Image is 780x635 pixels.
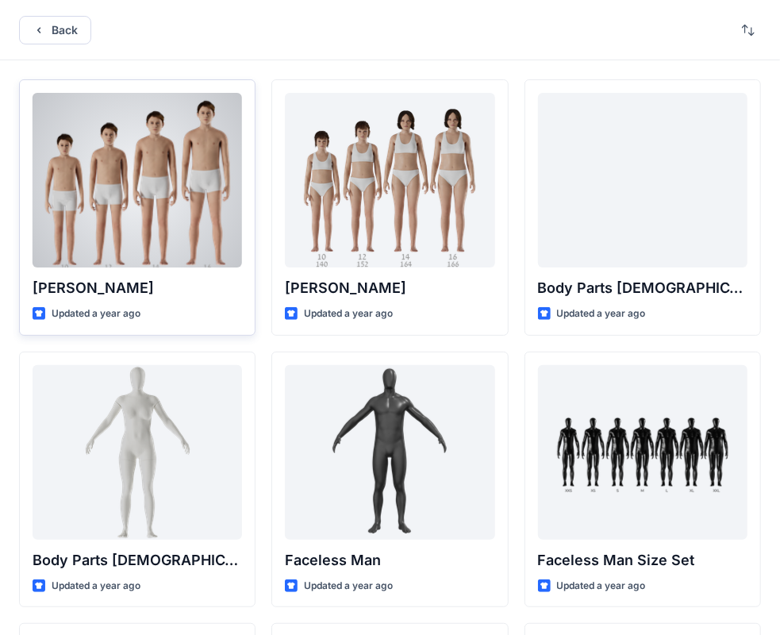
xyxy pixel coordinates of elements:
[557,306,646,322] p: Updated a year ago
[52,578,140,595] p: Updated a year ago
[19,16,91,44] button: Back
[304,306,393,322] p: Updated a year ago
[285,277,494,299] p: [PERSON_NAME]
[538,365,747,540] a: Faceless Man Size Set
[285,549,494,571] p: Faceless Man
[285,365,494,540] a: Faceless Man
[285,93,494,267] a: Brenda
[33,277,242,299] p: [PERSON_NAME]
[52,306,140,322] p: Updated a year ago
[557,578,646,595] p: Updated a year ago
[538,93,747,267] a: Body Parts Male
[33,549,242,571] p: Body Parts [DEMOGRAPHIC_DATA]
[33,93,242,267] a: Brandon
[304,578,393,595] p: Updated a year ago
[538,277,747,299] p: Body Parts [DEMOGRAPHIC_DATA]
[33,365,242,540] a: Body Parts Female
[538,549,747,571] p: Faceless Man Size Set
